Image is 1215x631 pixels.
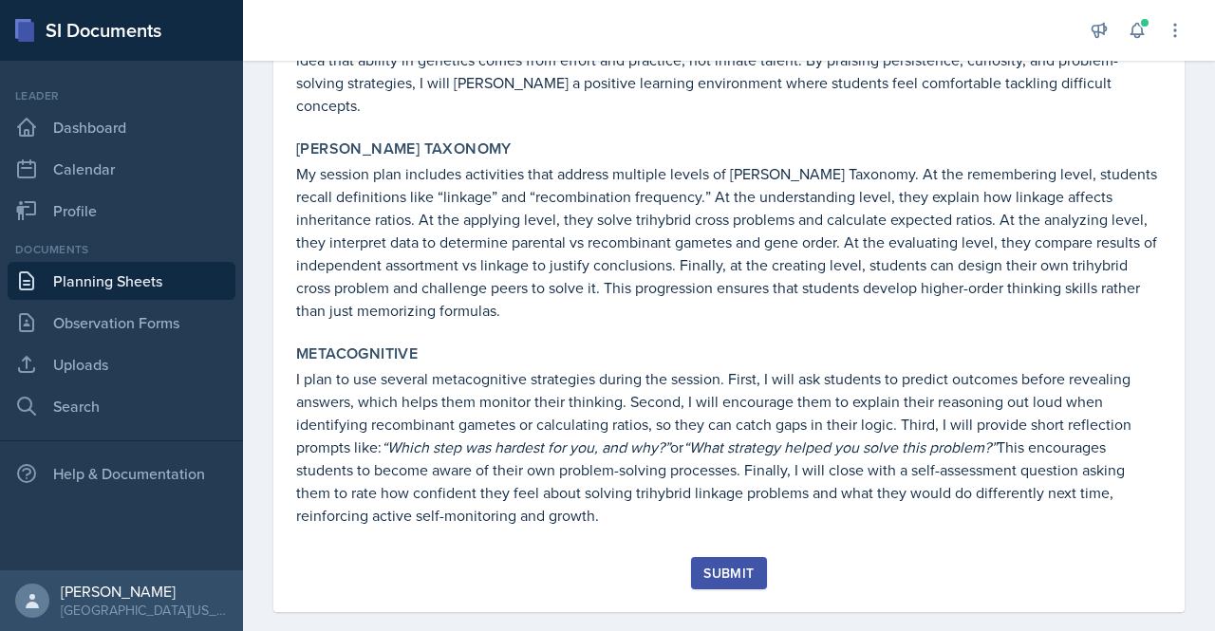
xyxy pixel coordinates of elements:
p: My session plan includes activities that address multiple levels of [PERSON_NAME] Taxonomy. At th... [296,162,1162,322]
a: Dashboard [8,108,235,146]
em: “What strategy helped you solve this problem?” [683,436,997,457]
div: Help & Documentation [8,455,235,492]
a: Planning Sheets [8,262,235,300]
div: Documents [8,241,235,258]
div: [GEOGRAPHIC_DATA][US_STATE] [61,601,228,620]
a: Search [8,387,235,425]
a: Profile [8,192,235,230]
label: [PERSON_NAME] Taxonomy [296,139,512,158]
em: “Which step was hardest for you, and why?” [382,436,670,457]
div: Leader [8,87,235,104]
a: Uploads [8,345,235,383]
a: Observation Forms [8,304,235,342]
div: [PERSON_NAME] [61,582,228,601]
p: I plan to use several metacognitive strategies during the session. First, I will ask students to ... [296,367,1162,527]
button: Submit [691,557,766,589]
div: Submit [703,566,754,581]
a: Calendar [8,150,235,188]
label: Metacognitive [296,344,418,363]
